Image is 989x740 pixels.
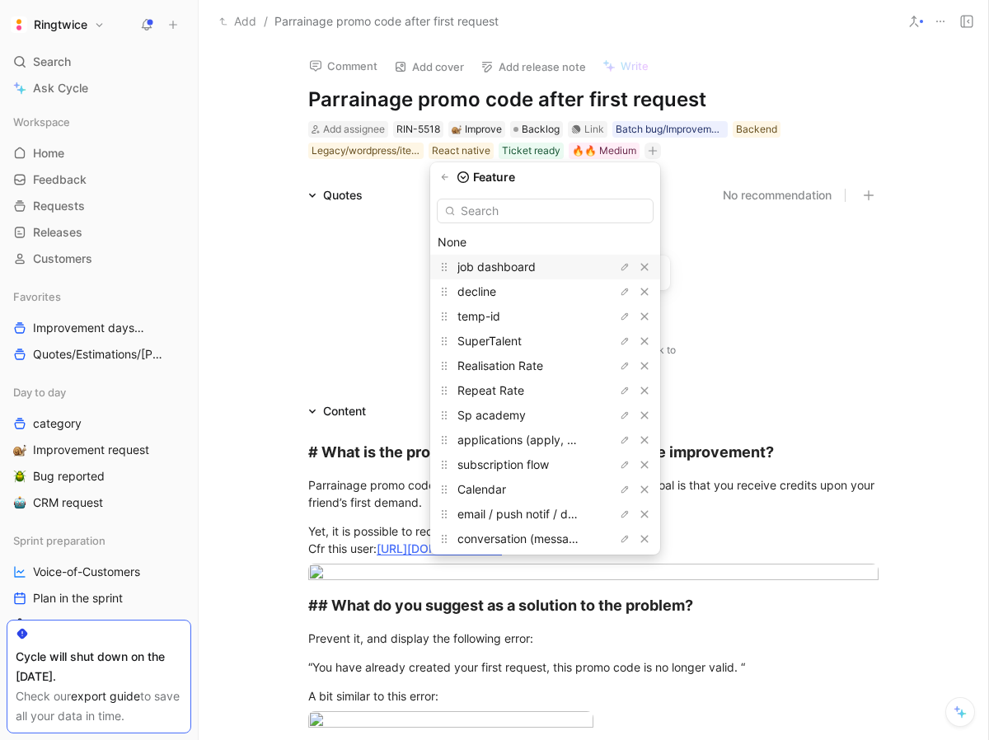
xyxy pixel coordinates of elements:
div: email / push notif / deeplinks [430,502,660,527]
div: SuperTalent [430,329,660,354]
div: applications (apply, candidates) [430,428,660,452]
div: subscription flow [430,452,660,477]
span: subscription flow [457,457,549,471]
span: conversation (message, discussion) [457,532,649,546]
div: job dashboard [430,255,660,279]
span: email / push notif / deeplinks [457,507,612,521]
div: temp-id [430,304,660,329]
span: decline [457,284,496,298]
div: Sp academy [430,403,660,428]
span: job dashboard [457,260,536,274]
input: Search [437,199,654,223]
span: temp-id [457,309,500,323]
div: decline [430,279,660,304]
div: Feature [430,169,660,185]
div: None [438,232,653,252]
div: Repeat Rate [430,378,660,403]
div: Realisation Rate [430,354,660,378]
span: Sp academy [457,408,526,422]
span: Repeat Rate [457,383,524,397]
div: Calendar [430,477,660,502]
span: Realisation Rate [457,358,543,372]
span: Calendar [457,482,506,496]
div: conversation (message, discussion) [430,527,660,551]
span: SuperTalent [457,334,522,348]
span: applications (apply, candidates) [457,433,631,447]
